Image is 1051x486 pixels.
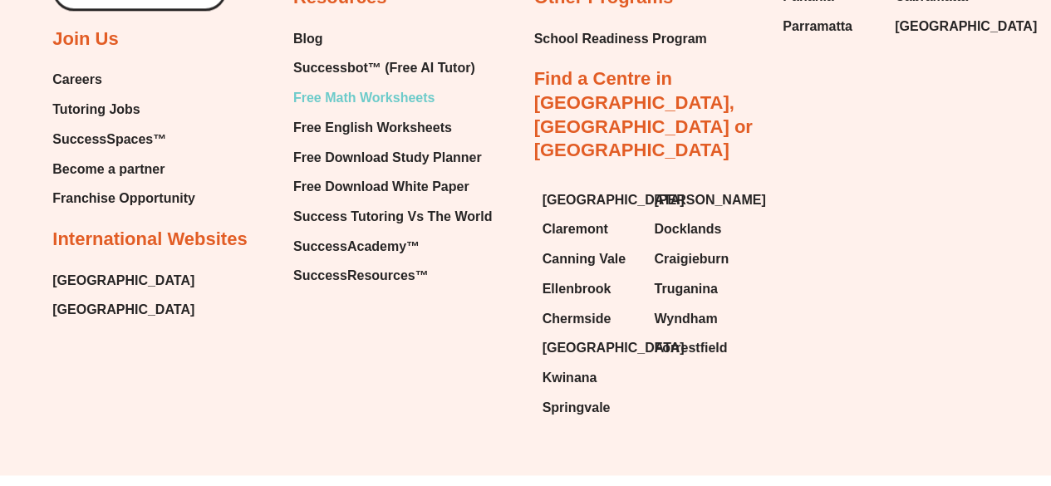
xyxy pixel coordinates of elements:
span: [GEOGRAPHIC_DATA] [543,336,685,361]
a: Tutoring Jobs [52,97,195,122]
a: [GEOGRAPHIC_DATA] [52,268,194,293]
span: SuccessSpaces™ [52,127,166,152]
span: Tutoring Jobs [52,97,140,122]
a: Success Tutoring Vs The World [293,204,492,229]
a: Springvale [543,395,638,420]
span: Free English Worksheets [293,115,452,140]
span: Canning Vale [543,247,626,272]
a: Ellenbrook [543,277,638,302]
a: Careers [52,67,195,92]
a: Successbot™ (Free AI Tutor) [293,56,492,81]
a: [GEOGRAPHIC_DATA] [543,188,638,213]
span: Claremont [543,217,608,242]
span: SuccessAcademy™ [293,234,420,259]
span: [PERSON_NAME] [654,188,765,213]
span: Ellenbrook [543,277,611,302]
span: Free Math Worksheets [293,86,435,110]
span: Become a partner [52,157,165,182]
h2: Join Us [52,27,118,52]
a: [GEOGRAPHIC_DATA] [895,14,990,39]
a: Free Download White Paper [293,174,492,199]
span: Kwinana [543,366,597,390]
a: Franchise Opportunity [52,186,195,211]
span: [GEOGRAPHIC_DATA] [895,14,1037,39]
span: Craigieburn [654,247,729,272]
a: Truganina [654,277,749,302]
span: Docklands [654,217,721,242]
a: Claremont [543,217,638,242]
span: Successbot™ (Free AI Tutor) [293,56,475,81]
a: Forrestfield [654,336,749,361]
span: Free Download Study Planner [293,145,482,170]
span: SuccessResources™ [293,263,429,288]
a: [PERSON_NAME] [654,188,749,213]
span: Forrestfield [654,336,727,361]
a: SuccessAcademy™ [293,234,492,259]
a: Canning Vale [543,247,638,272]
span: Blog [293,27,323,52]
span: [GEOGRAPHIC_DATA] [543,188,685,213]
a: [GEOGRAPHIC_DATA] [52,297,194,322]
a: SuccessResources™ [293,263,492,288]
a: Wyndham [654,307,749,331]
a: Free English Worksheets [293,115,492,140]
iframe: Chat Widget [774,298,1051,486]
h2: International Websites [52,228,247,252]
a: Become a partner [52,157,195,182]
span: Careers [52,67,102,92]
a: Blog [293,27,492,52]
a: [GEOGRAPHIC_DATA] [543,336,638,361]
span: Parramatta [783,14,852,39]
span: Free Download White Paper [293,174,469,199]
a: Free Download Study Planner [293,145,492,170]
a: Chermside [543,307,638,331]
span: Chermside [543,307,611,331]
a: Craigieburn [654,247,749,272]
span: Truganina [654,277,717,302]
a: Kwinana [543,366,638,390]
a: Find a Centre in [GEOGRAPHIC_DATA], [GEOGRAPHIC_DATA] or [GEOGRAPHIC_DATA] [534,68,753,160]
a: Parramatta [783,14,878,39]
a: SuccessSpaces™ [52,127,195,152]
span: Wyndham [654,307,717,331]
span: Springvale [543,395,611,420]
a: School Readiness Program [534,27,707,52]
a: Free Math Worksheets [293,86,492,110]
a: Docklands [654,217,749,242]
